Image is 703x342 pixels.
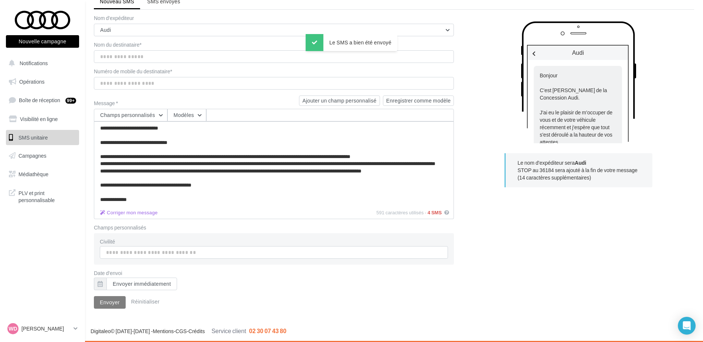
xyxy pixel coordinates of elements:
[376,209,426,215] span: 591 caractères utilisés -
[249,327,286,334] span: 02 30 07 43 80
[4,185,81,207] a: PLV et print personnalisable
[97,208,161,217] button: 591 caractères utilisés - 4 SMS
[678,317,696,335] div: Open Intercom Messenger
[94,278,177,290] button: Envoyer immédiatement
[65,98,76,104] div: 99+
[4,111,81,127] a: Visibilité en ligne
[167,109,206,121] button: Modèles
[6,35,79,48] button: Nouvelle campagne
[19,78,44,85] span: Opérations
[94,101,296,106] label: Message *
[572,49,584,56] span: Audi
[128,297,163,306] button: Réinitialiser
[443,208,451,217] button: Corriger mon message 591 caractères utilisés - 4 SMS
[4,92,81,108] a: Boîte de réception99+
[4,167,81,182] a: Médiathèque
[176,328,187,334] a: CGS
[91,328,111,334] a: Digitaleo
[4,148,81,164] a: Campagnes
[211,327,246,334] span: Service client
[18,188,76,204] span: PLV et print personnalisable
[94,296,126,309] button: Envoyer
[94,109,167,121] button: Champs personnalisés
[189,328,205,334] a: Crédits
[100,239,448,244] div: Civilité
[534,66,622,285] div: Bonjour C'est [PERSON_NAME] de la Concession Audi. J'ai eu le plaisir de m'occuper de vous et de ...
[9,325,17,332] span: WD
[19,97,60,103] span: Boîte de réception
[18,171,48,177] span: Médiathèque
[383,95,454,106] button: Enregistrer comme modèle
[94,42,454,47] label: Nom du destinataire
[18,134,48,140] span: SMS unitaire
[94,24,454,36] button: Audi
[94,16,454,21] label: Nom d'expéditeur
[575,160,586,166] b: Audi
[91,328,286,334] span: © [DATE]-[DATE] - - -
[100,27,111,33] span: Audi
[6,322,79,336] a: WD [PERSON_NAME]
[106,278,177,290] button: Envoyer immédiatement
[20,116,58,122] span: Visibilité en ligne
[18,152,47,159] span: Campagnes
[4,56,78,71] button: Notifications
[21,325,71,332] p: [PERSON_NAME]
[94,69,454,74] label: Numéro de mobile du destinataire
[517,159,641,181] p: Le nom d'expéditeur sera STOP au 36184 sera ajouté à la fin de votre message (14 caractères suppl...
[20,60,48,66] span: Notifications
[299,95,380,106] button: Ajouter un champ personnalisé
[153,328,174,334] a: Mentions
[428,209,442,215] span: 4 SMS
[306,34,397,51] div: Le SMS a bien été envoyé
[94,225,454,230] label: Champs personnalisés
[4,130,81,145] a: SMS unitaire
[4,74,81,90] a: Opérations
[94,271,454,276] label: Date d'envoi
